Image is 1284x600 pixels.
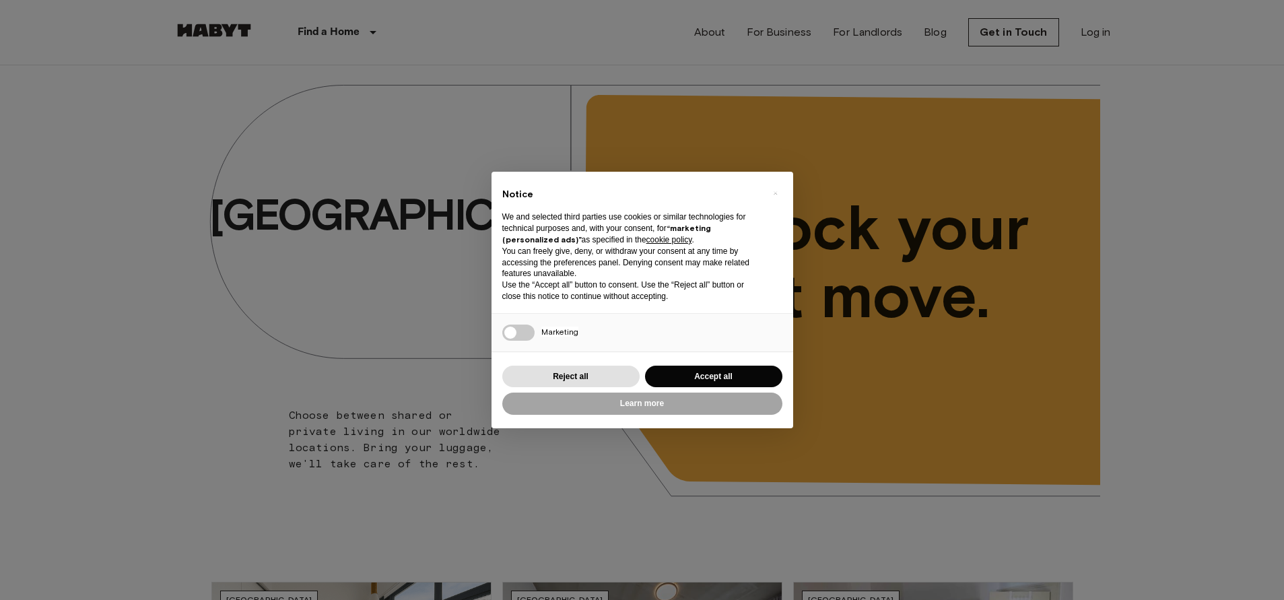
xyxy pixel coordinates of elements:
[502,393,782,415] button: Learn more
[502,188,761,201] h2: Notice
[502,211,761,245] p: We and selected third parties use cookies or similar technologies for technical purposes and, wit...
[645,366,782,388] button: Accept all
[765,182,786,204] button: Close this notice
[502,279,761,302] p: Use the “Accept all” button to consent. Use the “Reject all” button or close this notice to conti...
[646,235,692,244] a: cookie policy
[541,327,578,337] span: Marketing
[502,223,711,244] strong: “marketing (personalized ads)”
[502,366,640,388] button: Reject all
[502,246,761,279] p: You can freely give, deny, or withdraw your consent at any time by accessing the preferences pane...
[773,185,778,201] span: ×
